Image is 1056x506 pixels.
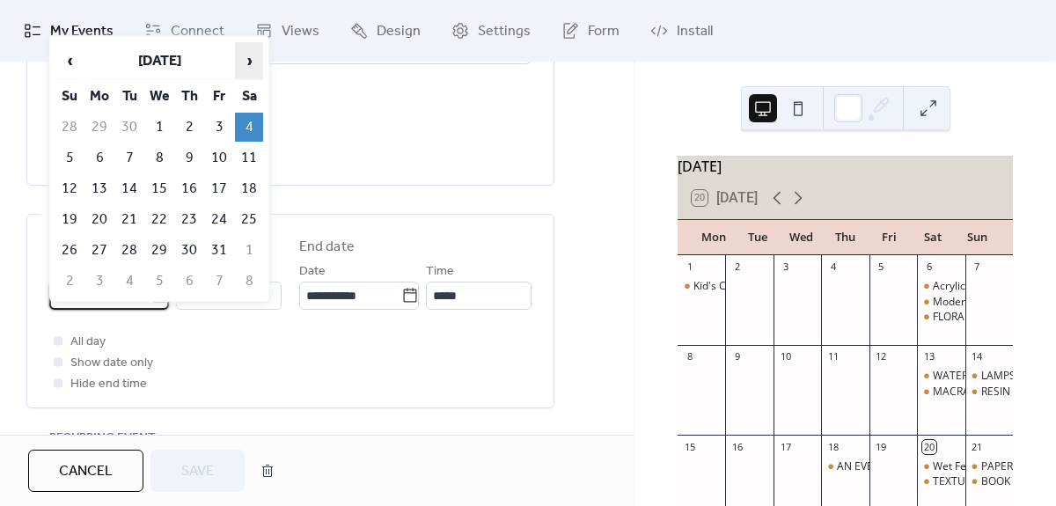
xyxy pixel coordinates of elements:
[55,143,84,172] td: 5
[85,205,114,234] td: 20
[826,350,840,363] div: 11
[965,459,1013,474] div: PAPER MAKING Workshop
[235,143,263,172] td: 11
[11,7,127,55] a: My Events
[548,7,633,55] a: Form
[115,113,143,142] td: 30
[235,205,263,234] td: 25
[50,21,114,42] span: My Events
[175,267,203,296] td: 6
[779,350,792,363] div: 10
[115,174,143,203] td: 14
[875,440,888,453] div: 19
[28,450,143,492] button: Cancel
[49,428,156,449] span: Recurring event
[235,267,263,296] td: 8
[971,350,984,363] div: 14
[955,220,999,255] div: Sun
[736,220,780,255] div: Tue
[145,205,173,234] td: 22
[377,21,421,42] span: Design
[55,174,84,203] td: 12
[70,374,147,395] span: Hide end time
[824,220,868,255] div: Thu
[677,21,713,42] span: Install
[85,174,114,203] td: 13
[922,350,935,363] div: 13
[337,7,434,55] a: Design
[780,220,824,255] div: Wed
[911,220,955,255] div: Sat
[55,236,84,265] td: 26
[917,295,964,310] div: Modern Calligraphy
[115,143,143,172] td: 7
[59,461,113,482] span: Cancel
[205,113,233,142] td: 3
[85,42,233,80] th: [DATE]
[683,350,696,363] div: 8
[826,260,840,274] div: 4
[70,353,153,374] span: Show date only
[85,143,114,172] td: 6
[965,369,1013,384] div: LAMPSHADE MAKING WORKSHOP
[282,21,319,42] span: Views
[145,267,173,296] td: 5
[56,43,83,78] span: ‹
[175,174,203,203] td: 16
[426,261,454,282] span: Time
[917,385,964,400] div: MACRAME PLANT HANGER
[205,205,233,234] td: 24
[917,459,964,474] div: Wet Felted Flowers Workshop
[922,260,935,274] div: 6
[145,236,173,265] td: 29
[683,260,696,274] div: 1
[175,113,203,142] td: 2
[70,332,106,353] span: All day
[145,174,173,203] td: 15
[85,236,114,265] td: 27
[678,279,725,294] div: Kid's Crochet Club
[875,260,888,274] div: 5
[85,267,114,296] td: 3
[85,113,114,142] td: 29
[145,113,173,142] td: 1
[85,82,114,111] th: Mo
[236,43,262,78] span: ›
[917,369,964,384] div: WATERCOLOUR WILDFLOWERS WORKSHOP
[115,236,143,265] td: 28
[678,156,1013,177] div: [DATE]
[205,143,233,172] td: 10
[235,113,263,142] td: 4
[55,113,84,142] td: 28
[115,82,143,111] th: Tu
[175,143,203,172] td: 9
[235,236,263,265] td: 1
[637,7,726,55] a: Install
[779,260,792,274] div: 3
[478,21,531,42] span: Settings
[55,205,84,234] td: 19
[55,267,84,296] td: 2
[55,82,84,111] th: Su
[692,220,736,255] div: Mon
[821,459,869,474] div: AN EVENING OF INTUITIVE ARTS & THE SPIRIT WORLD with Christine Morgan
[730,440,744,453] div: 16
[965,385,1013,400] div: RESIN HOMEWARES WORKSHOP
[867,220,911,255] div: Fri
[965,474,1013,489] div: BOOK BINDING WORKSHOP
[683,440,696,453] div: 15
[175,236,203,265] td: 30
[917,474,964,489] div: TEXTURED ART MASTERCLASS
[875,350,888,363] div: 12
[922,440,935,453] div: 20
[971,260,984,274] div: 7
[235,174,263,203] td: 18
[175,82,203,111] th: Th
[171,21,224,42] span: Connect
[175,205,203,234] td: 23
[242,7,333,55] a: Views
[205,267,233,296] td: 7
[826,440,840,453] div: 18
[693,279,782,294] div: Kid's Crochet Club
